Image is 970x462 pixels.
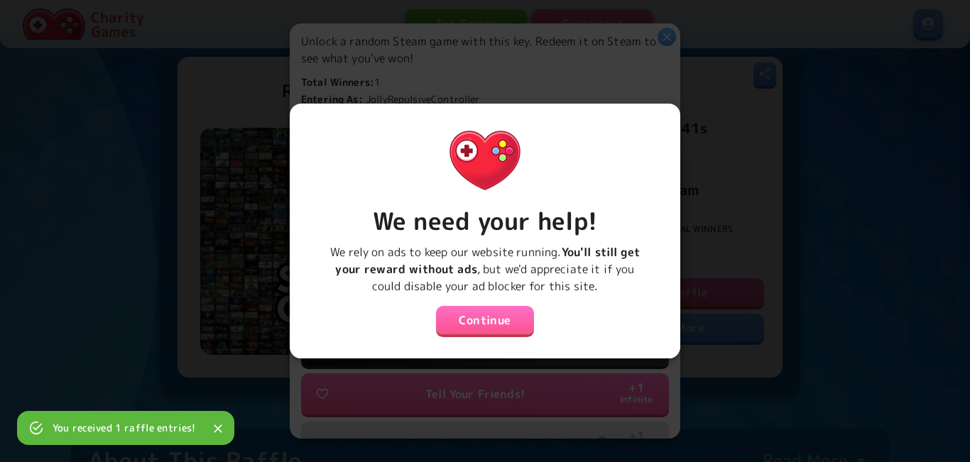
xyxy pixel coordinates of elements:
[207,418,229,439] button: Close
[436,306,534,334] button: Continue
[335,244,639,277] b: You'll still get your reward without ads
[53,415,196,441] div: You received 1 raffle entries!
[301,243,669,295] p: We rely on ads to keep our website running. , but we'd appreciate it if you could disable your ad...
[373,204,598,238] strong: We need your help!
[440,115,530,206] img: Charity.Games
